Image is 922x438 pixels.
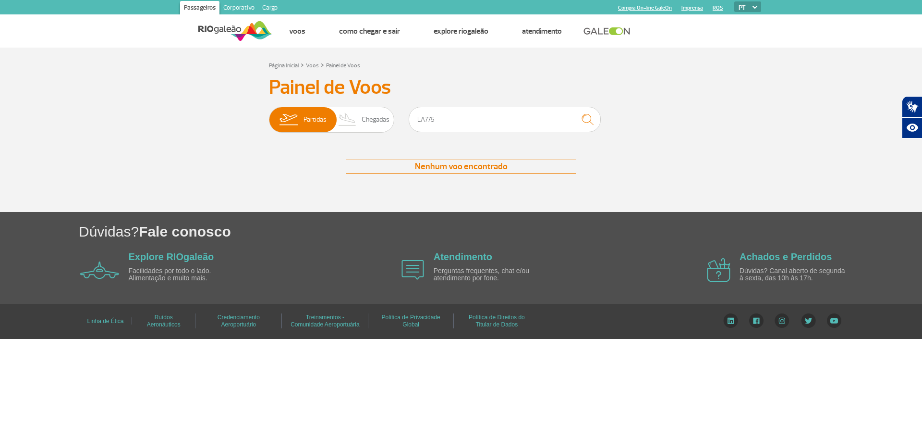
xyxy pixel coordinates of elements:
a: Achados e Perdidos [740,251,832,262]
span: Chegadas [362,107,389,132]
a: Atendimento [434,251,492,262]
a: > [301,59,304,70]
div: Nenhum voo encontrado [346,160,576,174]
img: slider-desembarque [333,107,362,132]
a: Corporativo [219,1,258,16]
a: Painel de Voos [326,62,360,69]
span: Fale conosco [139,224,231,239]
p: Perguntas frequentes, chat e/ou atendimento por fone. [434,267,544,282]
a: RQS [713,5,723,11]
a: Atendimento [522,26,562,36]
img: Facebook [749,313,764,328]
a: Ruídos Aeronáuticos [147,311,181,331]
img: airplane icon [80,262,119,279]
img: slider-embarque [273,107,303,132]
img: airplane icon [401,260,424,280]
img: LinkedIn [723,313,738,328]
img: airplane icon [707,258,730,282]
a: Cargo [258,1,281,16]
a: Credenciamento Aeroportuário [218,311,260,331]
a: Imprensa [681,5,703,11]
p: Facilidades por todo o lado. Alimentação e muito mais. [129,267,239,282]
a: Voos [306,62,319,69]
div: Plugin de acessibilidade da Hand Talk. [902,96,922,138]
input: Voo, cidade ou cia aérea [409,107,601,132]
button: Abrir tradutor de língua de sinais. [902,96,922,117]
a: Passageiros [180,1,219,16]
button: Abrir recursos assistivos. [902,117,922,138]
a: > [321,59,324,70]
h3: Painel de Voos [269,75,653,100]
a: Como chegar e sair [339,26,400,36]
a: Compra On-line GaleOn [618,5,672,11]
span: Partidas [303,107,327,132]
img: YouTube [827,313,841,328]
img: Twitter [801,313,816,328]
a: Explore RIOgaleão [129,251,214,262]
a: Treinamentos - Comunidade Aeroportuária [291,311,359,331]
h1: Dúvidas? [79,222,922,241]
a: Explore RIOgaleão [434,26,488,36]
a: Política de Direitos do Titular de Dados [469,311,525,331]
img: Instagram [775,313,789,328]
p: Dúvidas? Canal aberto de segunda à sexta, das 10h às 17h. [740,267,850,282]
a: Voos [289,26,305,36]
a: Política de Privacidade Global [382,311,440,331]
a: Página Inicial [269,62,299,69]
a: Linha de Ética [87,314,123,328]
